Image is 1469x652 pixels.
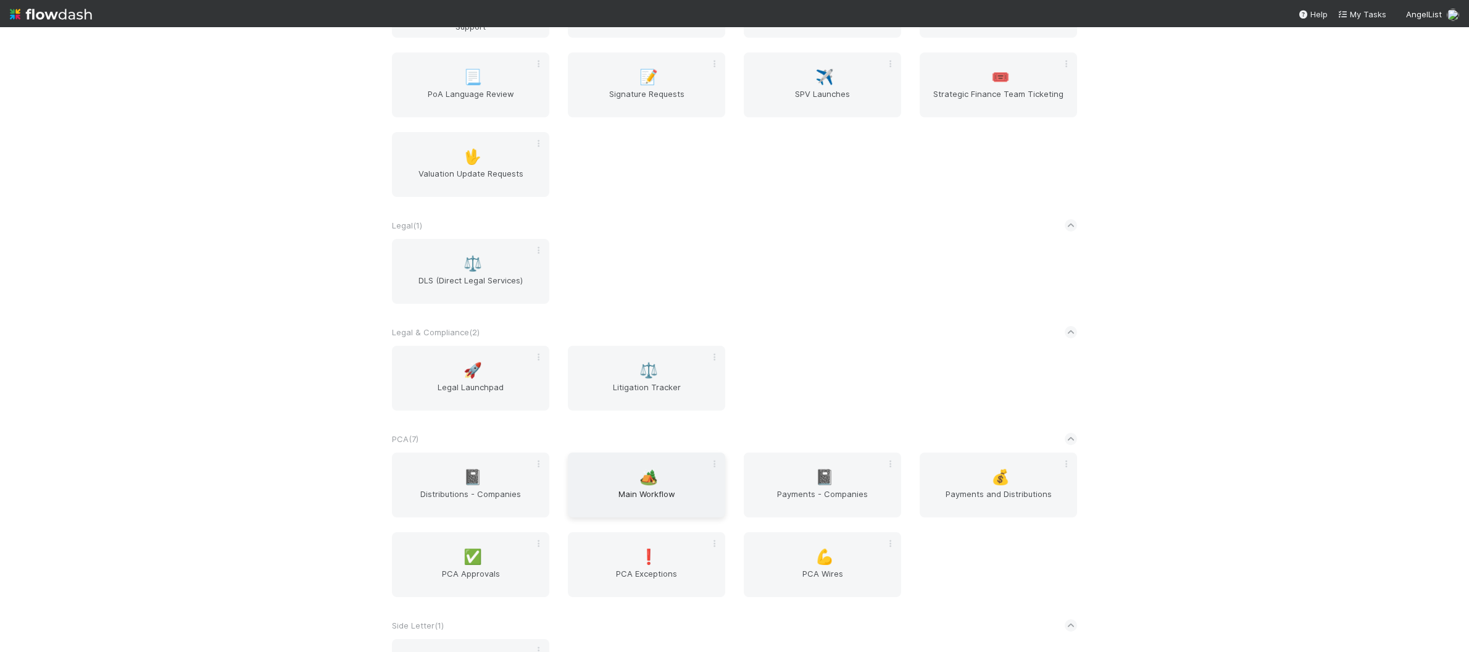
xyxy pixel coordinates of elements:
[925,88,1072,112] span: Strategic Finance Team Ticketing
[392,239,549,304] a: ⚖️DLS (Direct Legal Services)
[815,549,834,565] span: 💪
[920,52,1077,117] a: 🎟️Strategic Finance Team Ticketing
[397,167,544,192] span: Valuation Update Requests
[392,220,422,230] span: Legal ( 1 )
[749,88,896,112] span: SPV Launches
[568,453,725,517] a: 🏕️Main Workflow
[392,346,549,411] a: 🚀Legal Launchpad
[1338,9,1386,19] span: My Tasks
[397,381,544,406] span: Legal Launchpad
[1406,9,1442,19] span: AngelList
[10,4,92,25] img: logo-inverted-e16ddd16eac7371096b0.svg
[568,346,725,411] a: ⚖️Litigation Tracker
[392,132,549,197] a: 🖖Valuation Update Requests
[464,256,482,272] span: ⚖️
[639,362,658,378] span: ⚖️
[464,149,482,165] span: 🖖
[749,488,896,512] span: Payments - Companies
[392,434,418,444] span: PCA ( 7 )
[991,69,1010,85] span: 🎟️
[744,453,901,517] a: 📓Payments - Companies
[573,488,720,512] span: Main Workflow
[464,69,482,85] span: 📃
[920,453,1077,517] a: 💰Payments and Distributions
[397,488,544,512] span: Distributions - Companies
[1338,8,1386,20] a: My Tasks
[397,274,544,299] span: DLS (Direct Legal Services)
[392,453,549,517] a: 📓Distributions - Companies
[568,532,725,597] a: ❗PCA Exceptions
[1298,8,1328,20] div: Help
[464,469,482,485] span: 📓
[573,381,720,406] span: Litigation Tracker
[991,469,1010,485] span: 💰
[815,69,834,85] span: ✈️
[397,567,544,592] span: PCA Approvals
[1447,9,1459,21] img: avatar_2bce2475-05ee-46d3-9413-d3901f5fa03f.png
[392,327,480,337] span: Legal & Compliance ( 2 )
[464,549,482,565] span: ✅
[744,52,901,117] a: ✈️SPV Launches
[815,469,834,485] span: 📓
[573,88,720,112] span: Signature Requests
[749,567,896,592] span: PCA Wires
[464,362,482,378] span: 🚀
[639,549,658,565] span: ❗
[925,488,1072,512] span: Payments and Distributions
[744,532,901,597] a: 💪PCA Wires
[397,88,544,112] span: PoA Language Review
[392,52,549,117] a: 📃PoA Language Review
[392,621,444,630] span: Side Letter ( 1 )
[568,52,725,117] a: 📝Signature Requests
[639,69,658,85] span: 📝
[392,532,549,597] a: ✅PCA Approvals
[639,469,658,485] span: 🏕️
[573,567,720,592] span: PCA Exceptions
